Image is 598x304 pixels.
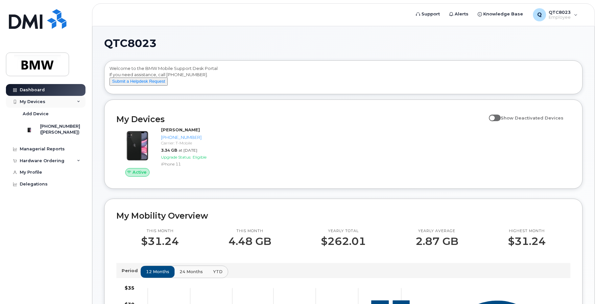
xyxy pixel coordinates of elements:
[569,275,593,299] iframe: Messenger Launcher
[161,127,200,132] strong: [PERSON_NAME]
[132,169,147,175] span: Active
[416,235,458,247] p: 2.87 GB
[161,161,221,167] div: iPhone 11
[109,77,168,86] button: Submit a Helpdesk Request
[179,269,203,275] span: 24 months
[228,235,271,247] p: 4.48 GB
[104,38,156,48] span: QTC8023
[141,235,179,247] p: $31.24
[116,127,224,177] a: Active[PERSON_NAME][PHONE_NUMBER]Carrier: T-Mobile3.34 GBat [DATE]Upgrade Status:EligibleiPhone 11
[116,114,486,124] h2: My Devices
[122,130,153,162] img: iPhone_11.jpg
[508,228,546,234] p: Highest month
[489,112,494,117] input: Show Deactivated Devices
[501,115,563,120] span: Show Deactivated Devices
[141,228,179,234] p: This month
[116,211,570,221] h2: My Mobility Overview
[179,148,197,153] span: at [DATE]
[228,228,271,234] p: This month
[161,148,177,153] span: 3.34 GB
[109,78,168,84] a: Submit a Helpdesk Request
[122,268,140,274] p: Period
[161,155,191,160] span: Upgrade Status:
[161,140,221,146] div: Carrier: T-Mobile
[213,269,223,275] span: YTD
[161,134,221,141] div: [PHONE_NUMBER]
[416,228,458,234] p: Yearly average
[109,65,577,92] div: Welcome to the BMW Mobile Support Desk Portal If you need assistance, call [PHONE_NUMBER].
[125,285,134,291] tspan: $35
[508,235,546,247] p: $31.24
[321,235,366,247] p: $262.01
[193,155,206,160] span: Eligible
[321,228,366,234] p: Yearly total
